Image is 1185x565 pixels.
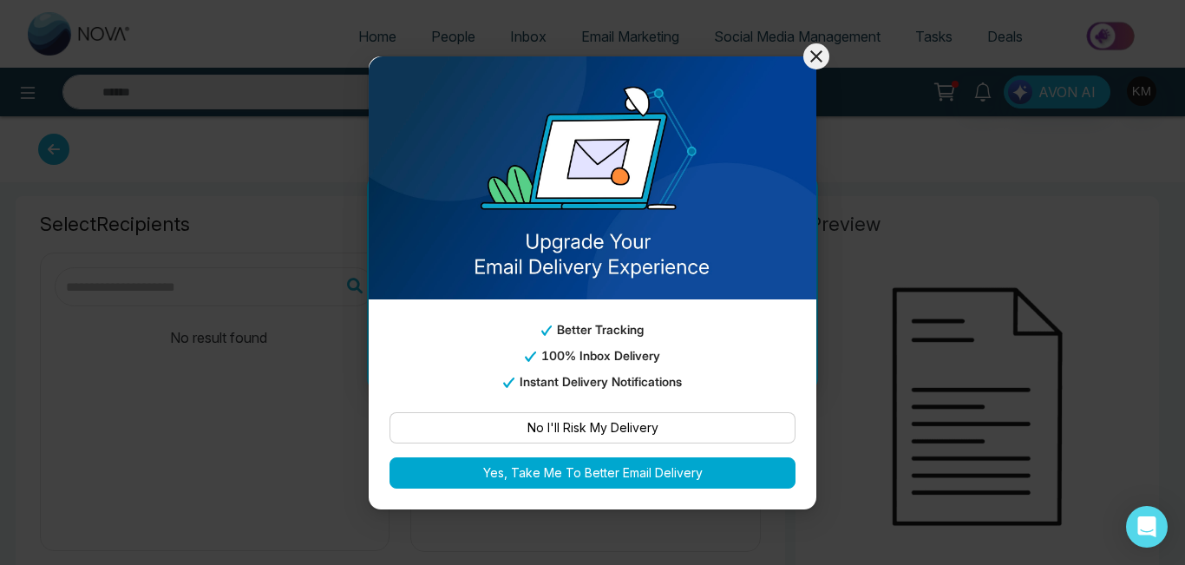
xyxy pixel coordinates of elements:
[541,325,552,335] img: tick_email_template.svg
[503,378,514,387] img: tick_email_template.svg
[390,411,795,443] button: No I'll Risk My Delivery
[390,319,795,338] p: Better Tracking
[525,351,535,361] img: tick_email_template.svg
[390,371,795,391] p: Instant Delivery Notifications
[390,457,795,488] button: Yes, Take Me To Better Email Delivery
[369,56,816,299] img: email_template_bg.png
[1126,506,1168,548] div: Open Intercom Messenger
[390,345,795,365] p: 100% Inbox Delivery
